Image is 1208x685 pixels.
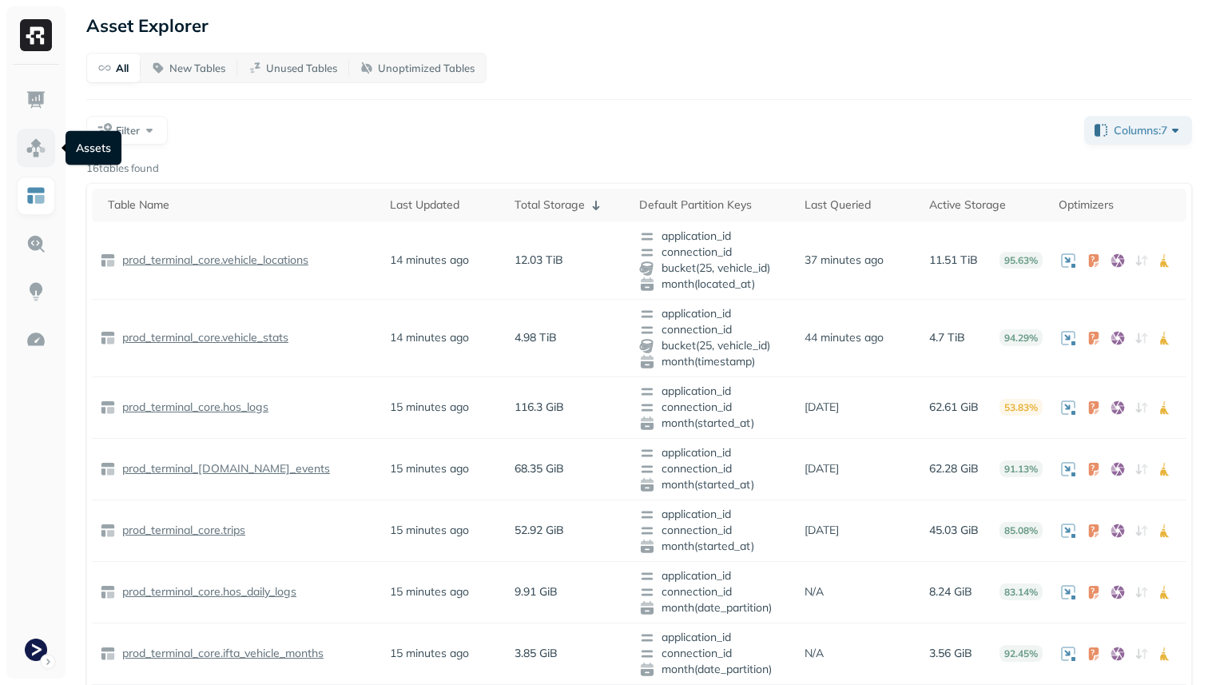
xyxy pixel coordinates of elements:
[639,646,789,662] span: connection_id
[119,330,288,345] p: prod_terminal_core.vehicle_stats
[929,330,965,345] p: 4.7 TiB
[999,645,1043,662] p: 92.45%
[266,61,337,76] p: Unused Tables
[639,322,789,338] span: connection_id
[999,583,1043,600] p: 83.14%
[116,253,308,268] a: prod_terminal_core.vehicle_locations
[1084,116,1192,145] button: Columns:7
[999,252,1043,269] p: 95.63%
[805,197,913,213] div: Last Queried
[26,281,46,302] img: Insights
[100,646,116,662] img: table
[378,61,475,76] p: Unoptimized Tables
[805,584,824,599] p: N/A
[390,461,469,476] p: 15 minutes ago
[20,19,52,51] img: Ryft
[929,197,1043,213] div: Active Storage
[116,61,129,76] p: All
[390,584,469,599] p: 15 minutes ago
[26,137,46,158] img: Assets
[929,400,979,415] p: 62.61 GiB
[805,253,884,268] p: 37 minutes ago
[26,185,46,206] img: Asset Explorer
[26,329,46,350] img: Optimization
[639,277,789,293] span: month(located_at)
[100,523,116,539] img: table
[639,568,789,584] span: application_id
[639,245,789,261] span: connection_id
[390,400,469,415] p: 15 minutes ago
[100,461,116,477] img: table
[86,116,168,145] button: Filter
[999,522,1043,539] p: 85.08%
[25,639,47,661] img: Terminal
[639,662,789,678] span: month(date_partition)
[639,354,789,370] span: month(timestamp)
[639,539,789,555] span: month(started_at)
[26,90,46,110] img: Dashboard
[515,461,564,476] p: 68.35 GiB
[119,523,245,538] p: prod_terminal_core.trips
[929,646,972,661] p: 3.56 GiB
[515,584,558,599] p: 9.91 GiB
[639,477,789,493] span: month(started_at)
[86,14,209,37] p: Asset Explorer
[119,584,296,599] p: prod_terminal_core.hos_daily_logs
[119,400,268,415] p: prod_terminal_core.hos_logs
[116,523,245,538] a: prod_terminal_core.trips
[805,646,824,661] p: N/A
[390,523,469,538] p: 15 minutes ago
[515,253,563,268] p: 12.03 TiB
[639,507,789,523] span: application_id
[805,400,839,415] p: [DATE]
[390,330,469,345] p: 14 minutes ago
[639,600,789,616] span: month(date_partition)
[390,197,499,213] div: Last Updated
[119,646,324,661] p: prod_terminal_core.ifta_vehicle_months
[116,330,288,345] a: prod_terminal_core.vehicle_stats
[639,523,789,539] span: connection_id
[1059,197,1178,213] div: Optimizers
[805,330,884,345] p: 44 minutes ago
[639,445,789,461] span: application_id
[929,253,978,268] p: 11.51 TiB
[86,161,159,177] p: 16 tables found
[119,461,330,476] p: prod_terminal_[DOMAIN_NAME]_events
[639,229,789,245] span: application_id
[515,646,558,661] p: 3.85 GiB
[116,584,296,599] a: prod_terminal_core.hos_daily_logs
[116,646,324,661] a: prod_terminal_core.ifta_vehicle_months
[639,261,789,277] span: bucket(25, vehicle_id)
[639,400,789,416] span: connection_id
[805,461,839,476] p: [DATE]
[639,306,789,322] span: application_id
[639,338,789,354] span: bucket(25, vehicle_id)
[66,131,121,165] div: Assets
[999,399,1043,416] p: 53.83%
[100,330,116,346] img: table
[639,416,789,432] span: month(started_at)
[116,123,140,138] span: Filter
[929,523,979,538] p: 45.03 GiB
[515,196,623,215] div: Total Storage
[805,523,839,538] p: [DATE]
[100,400,116,416] img: table
[639,630,789,646] span: application_id
[515,523,564,538] p: 52.92 GiB
[390,253,469,268] p: 14 minutes ago
[26,233,46,254] img: Query Explorer
[639,584,789,600] span: connection_id
[169,61,225,76] p: New Tables
[100,584,116,600] img: table
[116,461,330,476] a: prod_terminal_[DOMAIN_NAME]_events
[515,330,557,345] p: 4.98 TiB
[639,197,789,213] div: Default Partition Keys
[639,384,789,400] span: application_id
[390,646,469,661] p: 15 minutes ago
[929,461,979,476] p: 62.28 GiB
[999,460,1043,477] p: 91.13%
[100,253,116,269] img: table
[639,461,789,477] span: connection_id
[515,400,564,415] p: 116.3 GiB
[929,584,972,599] p: 8.24 GiB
